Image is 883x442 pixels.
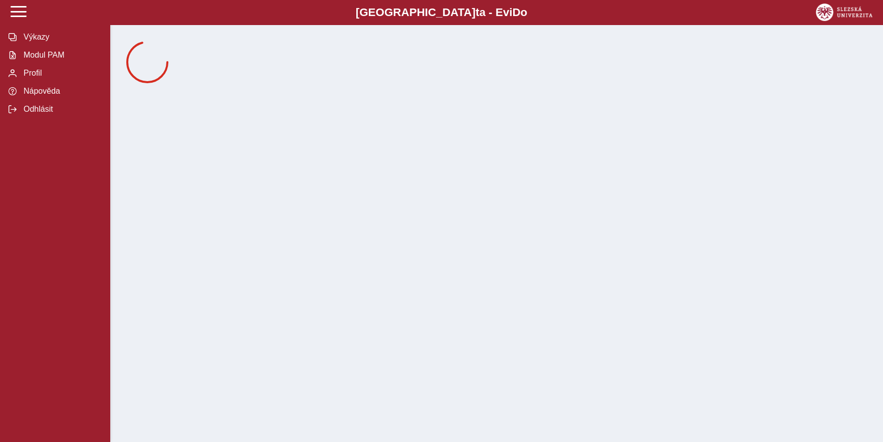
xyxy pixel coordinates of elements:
span: Odhlásit [21,105,102,114]
img: logo_web_su.png [816,4,872,21]
span: Výkazy [21,33,102,42]
b: [GEOGRAPHIC_DATA] a - Evi [30,6,853,19]
span: Modul PAM [21,51,102,60]
span: Nápověda [21,87,102,96]
span: t [476,6,479,19]
span: D [512,6,520,19]
span: Profil [21,69,102,78]
span: o [521,6,528,19]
